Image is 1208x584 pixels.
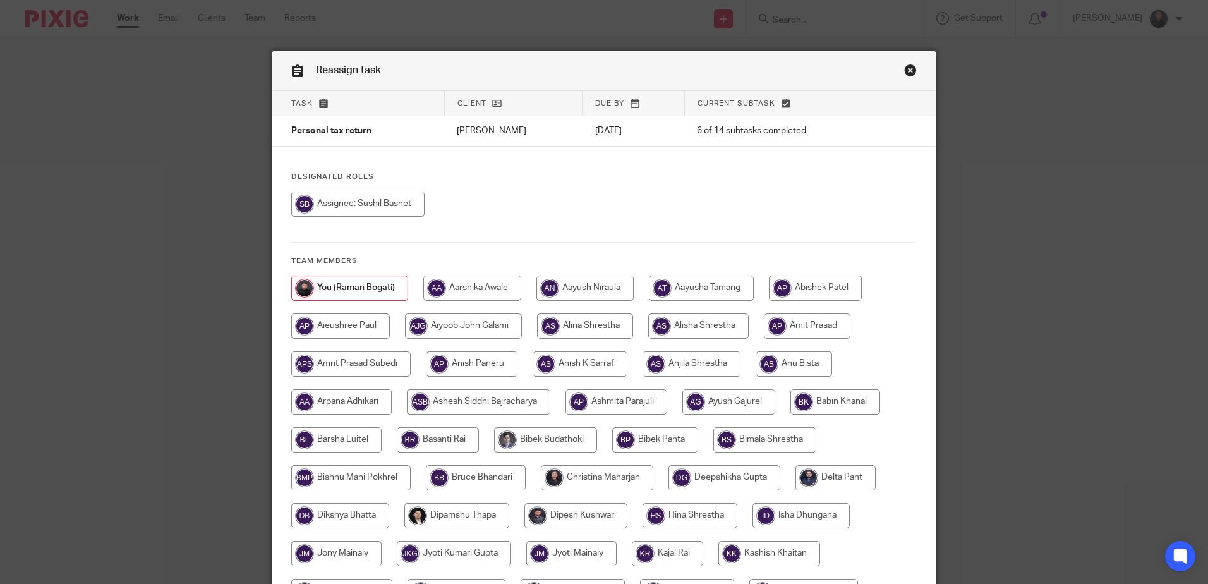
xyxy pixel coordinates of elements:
[291,127,371,136] span: Personal tax return
[291,100,313,107] span: Task
[595,125,672,137] p: [DATE]
[316,65,381,75] span: Reassign task
[457,100,486,107] span: Client
[904,64,917,81] a: Close this dialog window
[291,172,917,182] h4: Designated Roles
[457,125,569,137] p: [PERSON_NAME]
[595,100,624,107] span: Due by
[684,116,880,147] td: 6 of 14 subtasks completed
[291,256,917,266] h4: Team members
[698,100,775,107] span: Current subtask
